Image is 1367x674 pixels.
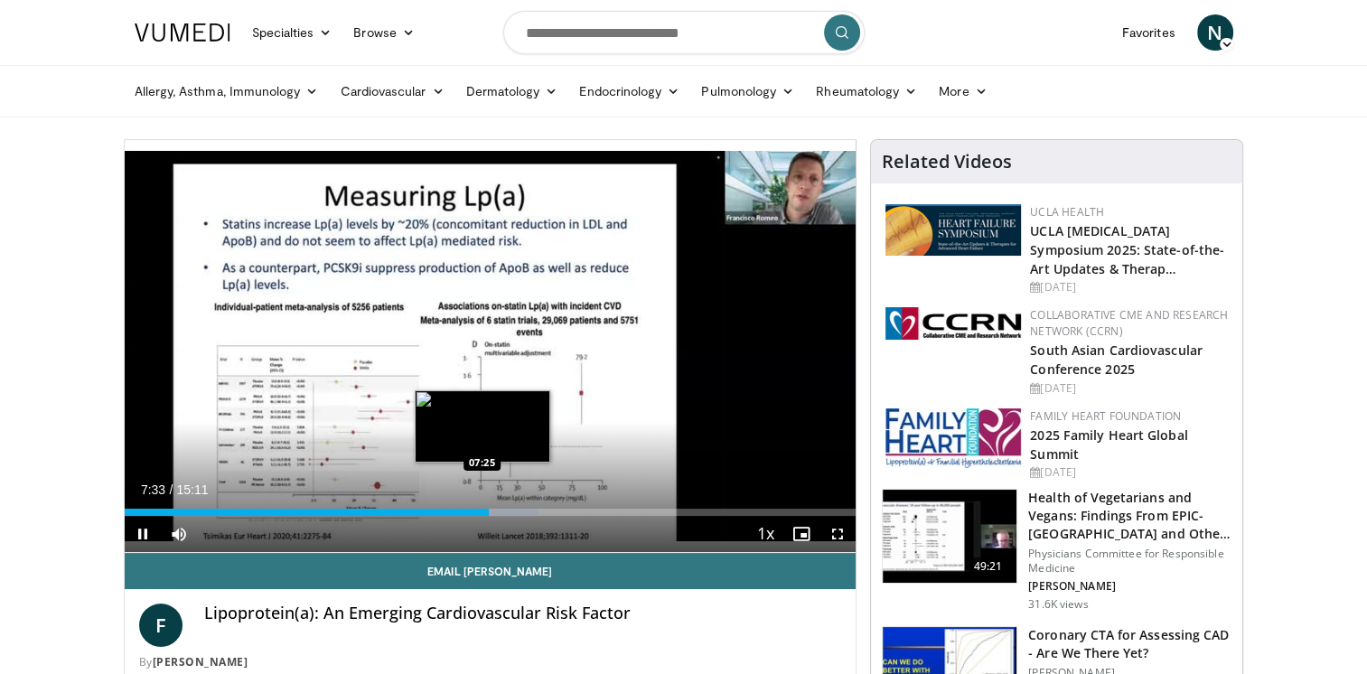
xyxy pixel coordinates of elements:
div: Progress Bar [125,509,857,516]
a: Family Heart Foundation [1030,408,1181,424]
img: image.jpeg [415,390,550,463]
div: [DATE] [1030,279,1228,295]
p: [PERSON_NAME] [1028,579,1231,594]
a: Favorites [1111,14,1186,51]
img: a04ee3ba-8487-4636-b0fb-5e8d268f3737.png.150x105_q85_autocrop_double_scale_upscale_version-0.2.png [885,307,1021,340]
a: Specialties [241,14,343,51]
a: 49:21 Health of Vegetarians and Vegans: Findings From EPIC-[GEOGRAPHIC_DATA] and Othe… Physicians... [882,489,1231,612]
span: 49:21 [967,557,1010,576]
a: UCLA Health [1030,204,1104,220]
a: Collaborative CME and Research Network (CCRN) [1030,307,1228,339]
a: Dermatology [455,73,569,109]
button: Mute [161,516,197,552]
a: Allergy, Asthma, Immunology [124,73,330,109]
img: 606f2b51-b844-428b-aa21-8c0c72d5a896.150x105_q85_crop-smart_upscale.jpg [883,490,1016,584]
h3: Coronary CTA for Assessing CAD - Are We There Yet? [1028,626,1231,662]
button: Pause [125,516,161,552]
a: F [139,604,183,647]
a: Cardiovascular [329,73,454,109]
p: Physicians Committee for Responsible Medicine [1028,547,1231,576]
img: 96363db5-6b1b-407f-974b-715268b29f70.jpeg.150x105_q85_autocrop_double_scale_upscale_version-0.2.jpg [885,408,1021,468]
button: Playback Rate [747,516,783,552]
span: / [170,482,173,497]
div: [DATE] [1030,464,1228,481]
img: 0682476d-9aca-4ba2-9755-3b180e8401f5.png.150x105_q85_autocrop_double_scale_upscale_version-0.2.png [885,204,1021,256]
a: N [1197,14,1233,51]
button: Enable picture-in-picture mode [783,516,819,552]
h4: Lipoprotein(a): An Emerging Cardiovascular Risk Factor [204,604,842,623]
h3: Health of Vegetarians and Vegans: Findings From EPIC-[GEOGRAPHIC_DATA] and Othe… [1028,489,1231,543]
span: 15:11 [176,482,208,497]
a: Endocrinology [568,73,690,109]
img: VuMedi Logo [135,23,230,42]
a: Rheumatology [805,73,928,109]
h4: Related Videos [882,151,1012,173]
p: 31.6K views [1028,597,1088,612]
button: Fullscreen [819,516,856,552]
a: More [928,73,997,109]
a: Pulmonology [690,73,805,109]
a: 2025 Family Heart Global Summit [1030,426,1187,463]
a: [PERSON_NAME] [153,654,248,669]
input: Search topics, interventions [503,11,865,54]
video-js: Video Player [125,140,857,553]
div: By [139,654,842,670]
span: 7:33 [141,482,165,497]
a: UCLA [MEDICAL_DATA] Symposium 2025: State-of-the-Art Updates & Therap… [1030,222,1224,277]
a: Browse [342,14,426,51]
div: [DATE] [1030,380,1228,397]
a: South Asian Cardiovascular Conference 2025 [1030,342,1203,378]
a: Email [PERSON_NAME] [125,553,857,589]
